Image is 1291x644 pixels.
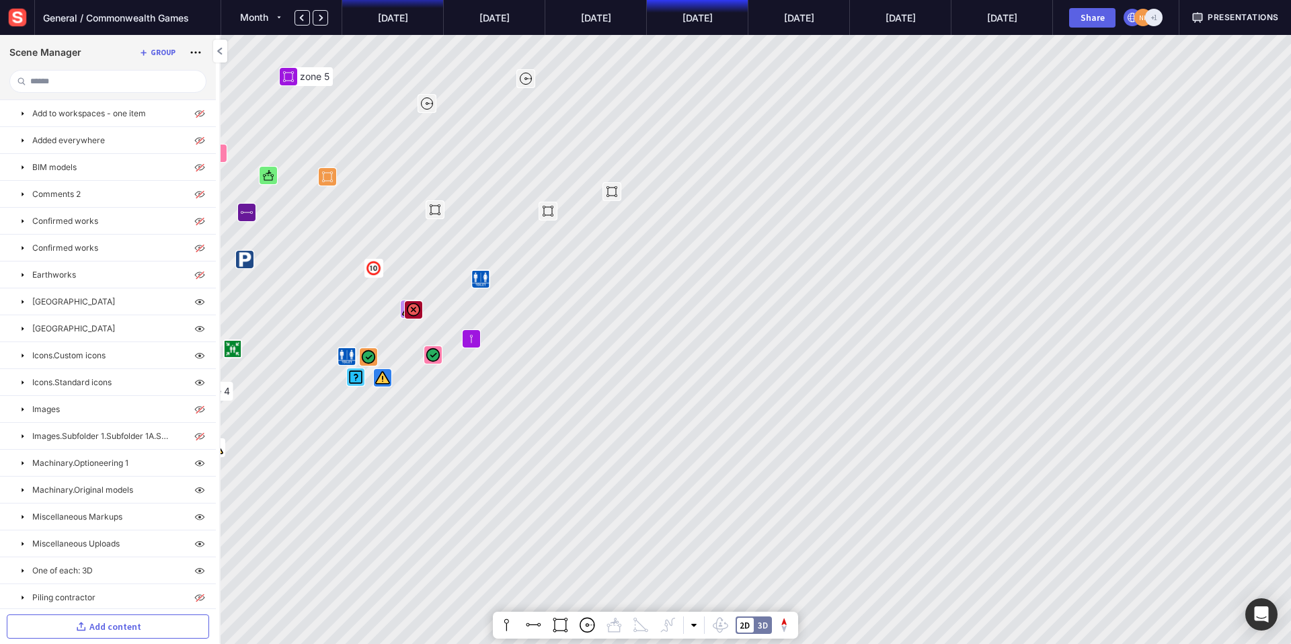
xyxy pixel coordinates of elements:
[32,242,98,254] p: Confirmed works
[192,509,208,525] img: visibility-on.svg
[32,430,171,442] p: Images.Subfolder 1.Subfolder 1A.Subfolder 1B.Subfolder 1C
[32,457,128,469] p: Machinary.Optioneering 1
[89,622,141,631] div: Add content
[300,71,329,82] span: zone 5
[32,269,76,281] p: Earthworks
[1069,8,1116,28] button: Share
[1145,9,1163,26] div: +1
[1075,13,1109,22] div: Share
[32,350,106,362] p: Icons.Custom icons
[360,348,377,366] img: markup-icon-approved.svg
[32,188,81,200] p: Comments 2
[32,403,60,415] p: Images
[1191,11,1204,24] img: presentation.svg
[192,267,208,283] img: visibility-off.svg
[32,296,115,308] p: [GEOGRAPHIC_DATA]
[224,340,241,358] img: +M1zth2MFSqFQ0GKJGBMBs8mM3xDLQnFP4BtmAAAAAElFTkSuQmCC
[192,590,208,606] img: visibility-off.svg
[32,215,98,227] p: Confirmed works
[192,482,208,498] img: visibility-on.svg
[1139,13,1148,22] text: NK
[32,484,133,496] p: Machinary.Original models
[374,369,391,387] img: markup-icon-hazard.svg
[405,301,422,319] img: markup-icon-problem.svg
[236,251,253,268] img: fP0QlYcBOSYUtpalMBX3wOVAKEJLw8b1wAAAABJRU5ErkJggg==
[43,11,189,25] span: General / Commonwealth Games
[32,108,146,120] p: Add to workspaces - one item
[192,536,208,552] img: visibility-on.svg
[192,374,208,391] img: visibility-on.svg
[192,321,208,337] img: visibility-on.svg
[192,213,208,229] img: visibility-off.svg
[1245,598,1278,631] div: Open Intercom Messenger
[32,592,95,604] p: Piling contractor
[347,368,364,386] img: markup-icon-question.svg
[192,294,208,310] img: visibility-on.svg
[472,270,490,288] img: gRS811kAHlcUwAAAABJRU5ErkJggg==
[240,11,268,23] span: Month
[338,348,356,365] img: gRS811kAHlcUwAAAABJRU5ErkJggg==
[9,47,81,58] h1: Scene Manager
[151,49,175,56] div: Group
[758,621,768,630] div: 3D
[401,300,418,318] img: markup-icon-hazard.svg
[192,348,208,364] img: visibility-on.svg
[365,259,383,277] img: wHeAek8vWZLAcAAAAASUVORK5CYII=
[32,565,93,577] p: One of each: 3D
[192,240,208,256] img: visibility-off.svg
[740,621,750,630] div: 2D
[7,614,209,639] button: Add content
[32,323,115,335] p: [GEOGRAPHIC_DATA]
[192,159,208,175] img: visibility-off.svg
[32,161,77,173] p: BIM models
[192,428,208,444] img: visibility-off.svg
[32,511,122,523] p: Miscellaneous Markups
[192,132,208,149] img: visibility-off.svg
[192,563,208,579] img: visibility-on.svg
[192,186,208,202] img: visibility-off.svg
[1126,11,1138,24] img: globe.svg
[424,346,442,364] img: markup-icon-approved.svg
[192,106,208,122] img: visibility-off.svg
[1208,11,1279,24] span: Presentations
[32,376,112,389] p: Icons.Standard icons
[32,134,105,147] p: Added everywhere
[192,401,208,417] img: visibility-off.svg
[136,44,178,61] button: Group
[5,5,30,30] img: sensat
[32,538,120,550] p: Miscellaneous Uploads
[192,455,208,471] img: visibility-on.svg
